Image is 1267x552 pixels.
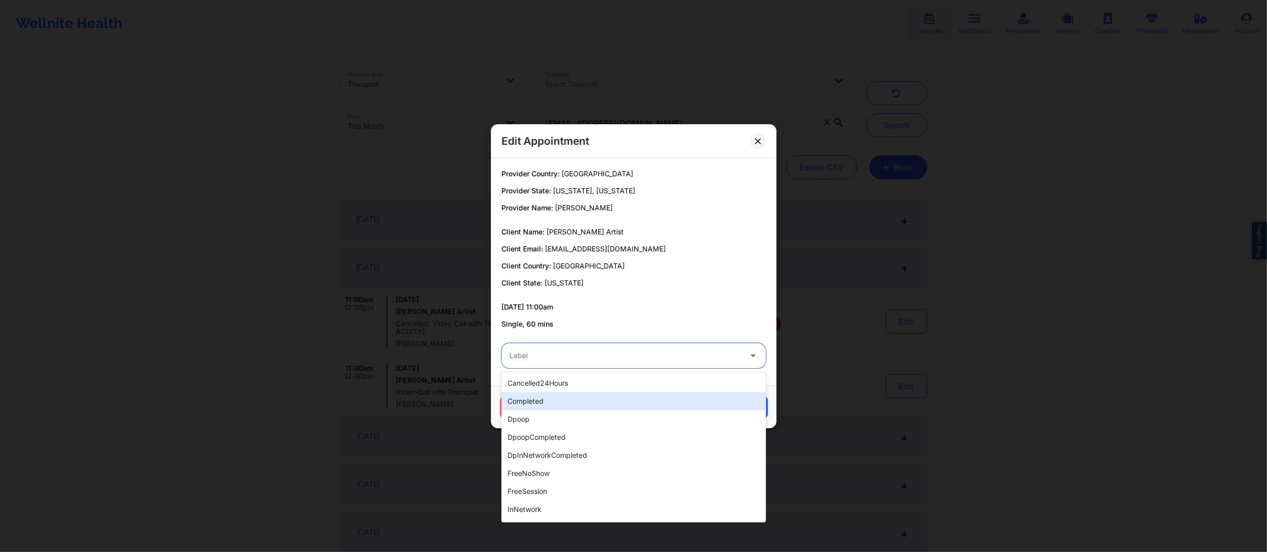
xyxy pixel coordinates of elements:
[501,446,766,464] div: dpInNetworkCompleted
[501,428,766,446] div: dpoopCompleted
[501,203,766,213] p: Provider Name:
[501,464,766,482] div: freeNoShow
[553,261,625,270] span: [GEOGRAPHIC_DATA]
[562,169,633,178] span: [GEOGRAPHIC_DATA]
[501,169,766,179] p: Provider Country:
[501,392,766,410] div: completed
[501,278,766,288] p: Client State:
[501,374,766,392] div: cancelled24Hours
[545,244,666,253] span: [EMAIL_ADDRESS][DOMAIN_NAME]
[501,134,589,148] h2: Edit Appointment
[501,482,766,500] div: freeSession
[501,410,766,428] div: dpoop
[553,186,635,195] span: [US_STATE], [US_STATE]
[499,395,603,419] button: Cancel Appointment
[501,244,766,254] p: Client Email:
[501,518,766,536] div: msMessup
[501,186,766,196] p: Provider State:
[547,227,624,236] span: [PERSON_NAME] Artist
[501,227,766,237] p: Client Name:
[501,261,766,271] p: Client Country:
[501,319,766,329] p: Single, 60 mins
[686,395,768,419] button: Save Changes
[501,500,766,518] div: inNetwork
[555,203,613,212] span: [PERSON_NAME]
[545,279,584,287] span: [US_STATE]
[501,302,766,312] p: [DATE] 11:00am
